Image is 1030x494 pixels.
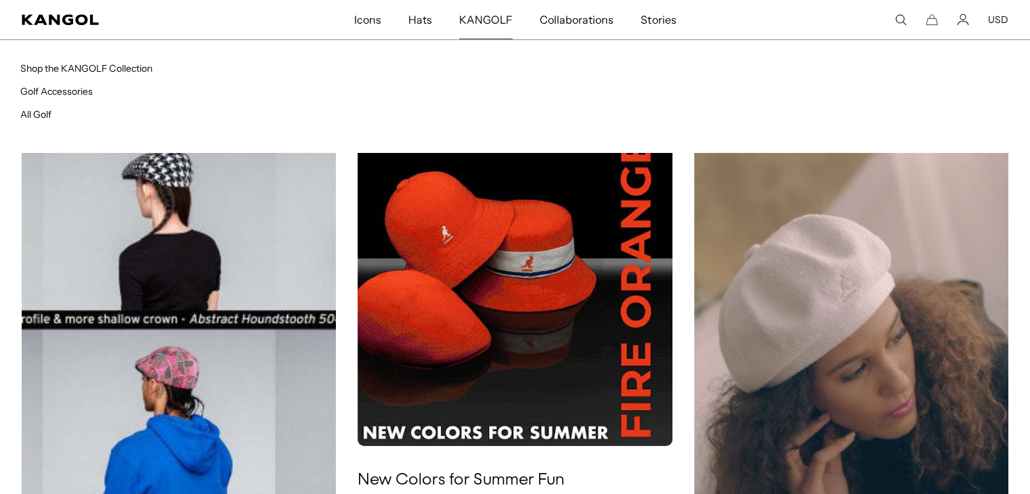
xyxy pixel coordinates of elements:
[895,14,907,26] summary: Search here
[20,62,152,74] a: Shop the KANGOLF Collection
[20,85,93,97] a: Golf Accessories
[926,14,938,26] button: Cart
[358,470,565,491] a: New Colors for Summer Fun
[988,14,1008,26] button: USD
[358,132,672,446] img: New Colors for Summer Fun
[957,14,969,26] a: Account
[22,14,234,25] a: Kangol
[20,108,51,120] a: All Golf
